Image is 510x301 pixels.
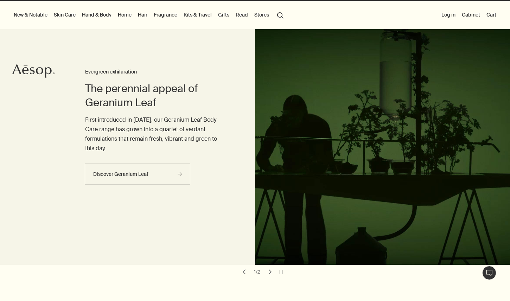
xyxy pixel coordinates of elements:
button: New & Notable [12,10,49,19]
div: 1 / 2 [252,269,262,275]
button: Stores [253,10,270,19]
a: Discover Geranium Leaf [85,164,190,185]
a: Cabinet [460,10,482,19]
a: Gifts [217,10,231,19]
h2: The perennial appeal of Geranium Leaf [85,82,227,110]
button: pause [276,267,286,277]
svg: Aesop [12,64,55,78]
a: Home [116,10,133,19]
button: Log in [440,10,457,19]
p: First introduced in [DATE], our Geranium Leaf Body Care range has grown into a quartet of verdant... [85,115,227,153]
button: Live Assistance [482,266,496,280]
button: Cart [485,10,498,19]
a: Hair [136,10,149,19]
a: Fragrance [152,10,179,19]
a: Hand & Body [81,10,113,19]
a: Aesop [12,64,55,80]
nav: primary [12,1,287,29]
a: Kits & Travel [182,10,213,19]
button: Open search [274,8,287,21]
h3: Evergreen exhilaration [85,68,227,76]
button: next slide [265,267,275,277]
a: Skin Care [52,10,77,19]
a: Read [234,10,249,19]
button: previous slide [239,267,249,277]
nav: supplementary [440,1,498,29]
